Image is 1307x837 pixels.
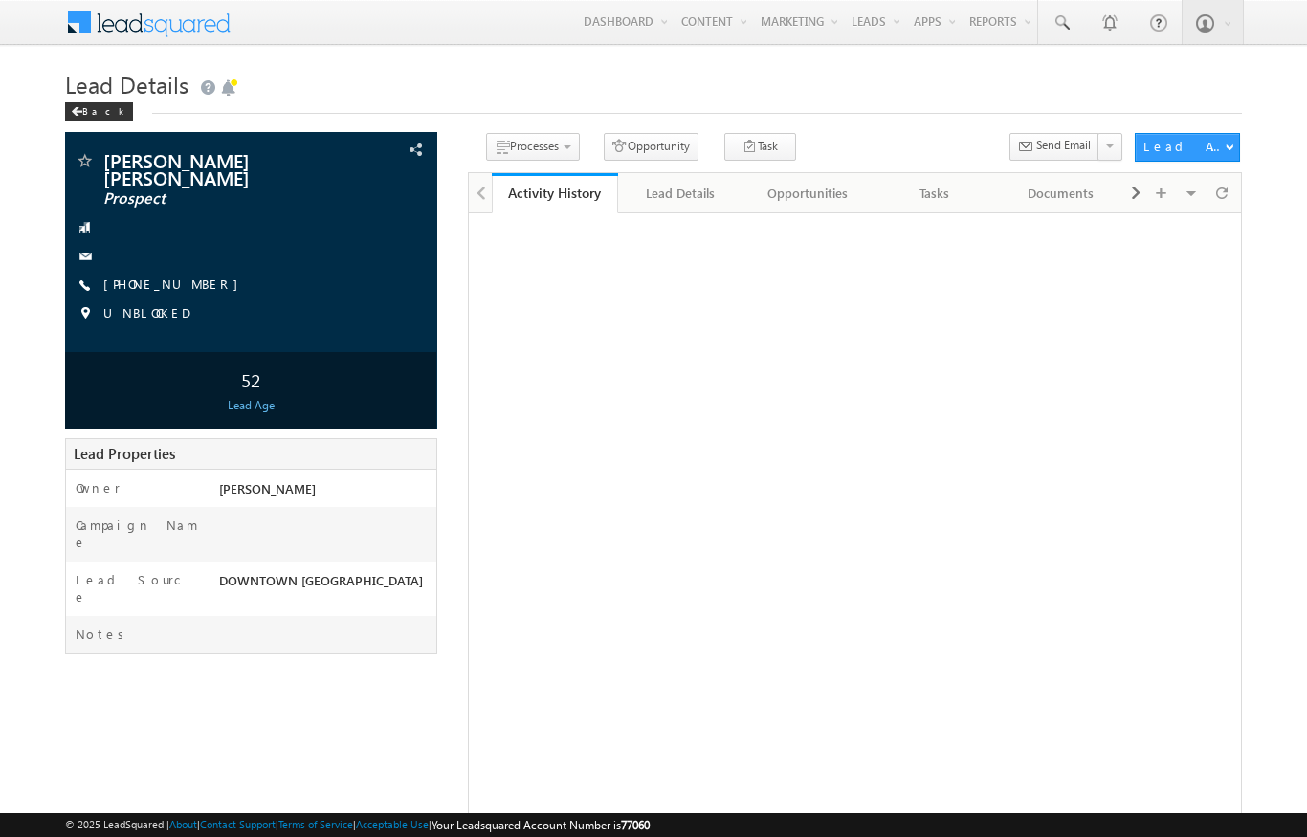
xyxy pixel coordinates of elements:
[618,173,744,213] a: Lead Details
[724,133,796,161] button: Task
[872,173,998,213] a: Tasks
[278,818,353,830] a: Terms of Service
[1013,182,1107,205] div: Documents
[219,480,316,496] span: [PERSON_NAME]
[76,517,200,551] label: Campaign Name
[1036,137,1091,154] span: Send Email
[169,818,197,830] a: About
[621,818,650,832] span: 77060
[356,818,429,830] a: Acceptable Use
[633,182,727,205] div: Lead Details
[103,151,333,186] span: [PERSON_NAME] [PERSON_NAME]
[76,626,131,643] label: Notes
[432,818,650,832] span: Your Leadsquared Account Number is
[74,444,175,463] span: Lead Properties
[70,362,432,397] div: 52
[1143,138,1225,155] div: Lead Actions
[65,102,133,121] div: Back
[745,173,872,213] a: Opportunities
[506,184,604,202] div: Activity History
[200,818,276,830] a: Contact Support
[65,816,650,834] span: © 2025 LeadSquared | | | | |
[492,173,618,213] a: Activity History
[103,304,189,323] span: UNBLOCKED
[214,571,436,598] div: DOWNTOWN [GEOGRAPHIC_DATA]
[76,479,121,496] label: Owner
[70,397,432,414] div: Lead Age
[998,173,1124,213] a: Documents
[103,189,333,209] span: Prospect
[65,69,188,99] span: Lead Details
[103,275,248,295] span: [PHONE_NUMBER]
[76,571,200,606] label: Lead Source
[1009,133,1099,161] button: Send Email
[604,133,698,161] button: Opportunity
[1135,133,1240,162] button: Lead Actions
[65,101,143,118] a: Back
[486,133,580,161] button: Processes
[761,182,854,205] div: Opportunities
[510,139,559,153] span: Processes
[887,182,981,205] div: Tasks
